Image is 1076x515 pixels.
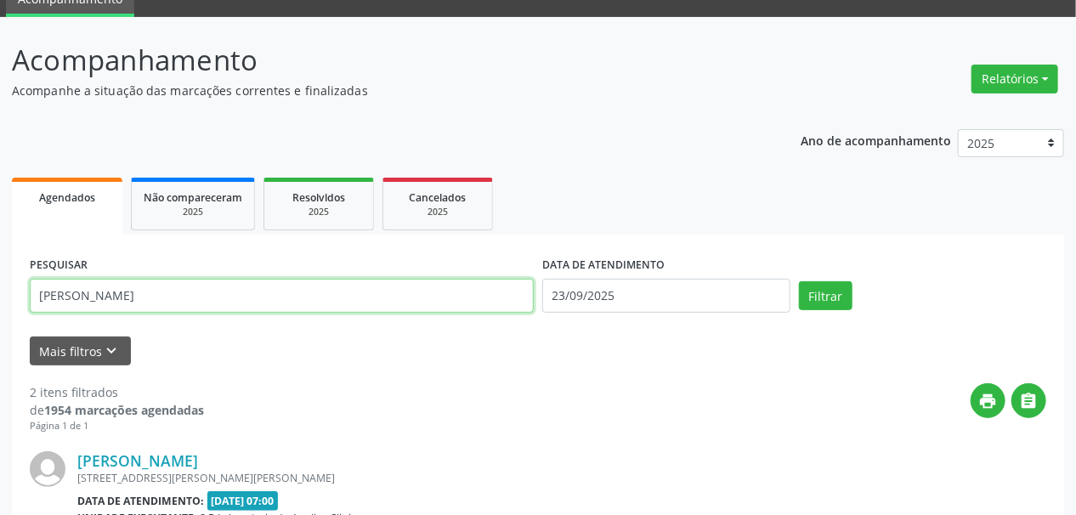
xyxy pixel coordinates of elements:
[1020,392,1039,410] i: 
[979,392,998,410] i: print
[30,337,131,366] button: Mais filtroskeyboard_arrow_down
[77,451,198,470] a: [PERSON_NAME]
[30,279,534,313] input: Nome, CNS
[542,279,790,313] input: Selecione um intervalo
[971,65,1058,93] button: Relatórios
[292,190,345,205] span: Resolvidos
[44,402,204,418] strong: 1954 marcações agendadas
[801,129,952,150] p: Ano de acompanhamento
[276,206,361,218] div: 2025
[395,206,480,218] div: 2025
[12,39,749,82] p: Acompanhamento
[1011,383,1046,418] button: 
[103,342,122,360] i: keyboard_arrow_down
[30,451,65,487] img: img
[144,190,242,205] span: Não compareceram
[144,206,242,218] div: 2025
[30,252,88,279] label: PESQUISAR
[77,471,791,485] div: [STREET_ADDRESS][PERSON_NAME][PERSON_NAME]
[12,82,749,99] p: Acompanhe a situação das marcações correntes e finalizadas
[77,494,204,508] b: Data de atendimento:
[207,491,279,511] span: [DATE] 07:00
[410,190,467,205] span: Cancelados
[542,252,665,279] label: DATA DE ATENDIMENTO
[30,401,204,419] div: de
[30,383,204,401] div: 2 itens filtrados
[30,419,204,433] div: Página 1 de 1
[799,281,852,310] button: Filtrar
[39,190,95,205] span: Agendados
[971,383,1005,418] button: print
